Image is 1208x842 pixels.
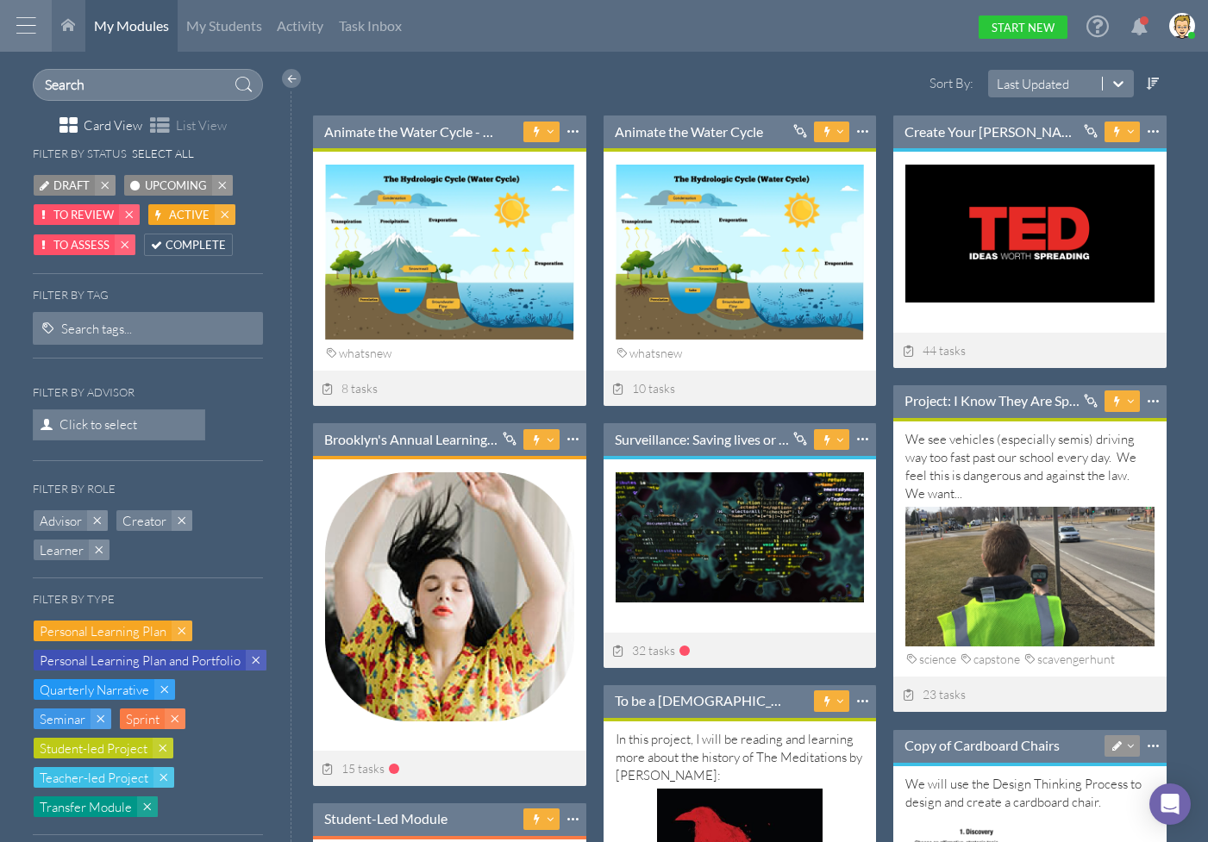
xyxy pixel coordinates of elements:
[905,507,1155,647] img: summary thumbnail
[277,17,323,34] span: Activity
[325,343,395,364] div: whatsnew
[905,649,960,670] div: science
[33,483,116,496] h6: Filter by role
[53,177,90,195] span: Draft
[902,343,966,358] span: 44 tasks
[322,381,379,396] span: 8 tasks
[40,710,85,728] span: Seminar
[94,17,169,34] span: My Modules
[126,710,160,728] span: Sprint
[898,74,978,92] label: Sort By:
[40,541,84,559] span: Learner
[40,769,148,787] span: Teacher-led Project
[33,69,264,101] input: Search
[615,122,763,141] a: Animate the Water Cycle
[616,165,865,340] img: summary thumbnail
[325,472,574,721] img: summary thumbnail
[612,381,676,396] span: 10 tasks
[166,236,226,254] span: Complete
[145,177,207,195] span: Upcoming
[33,409,205,440] span: Click to select
[904,122,1080,141] a: Create Your [PERSON_NAME] Talk-----
[53,236,110,254] span: To Assess
[902,687,966,702] span: 23 tasks
[324,430,500,449] a: Brooklyn's Annual Learning Plan
[979,16,1067,39] a: Start New
[322,761,385,776] span: 15 tasks
[186,17,262,34] span: My Students
[176,116,227,134] span: List View
[40,798,132,816] span: Transfer Module
[616,343,685,364] div: whatsnew
[1149,783,1191,825] div: Open Intercom Messenger
[904,391,1080,410] a: Project: I Know They Are Speeding
[122,512,166,530] span: Creator
[132,147,194,160] h6: Select All
[33,289,264,302] h6: Filter by tag
[40,681,149,699] span: Quarterly Narrative
[960,649,1023,670] div: capstone
[1169,13,1195,39] img: image
[84,116,142,134] span: Card View
[904,736,1060,755] a: Copy of Cardboard Chairs
[616,472,865,602] img: summary thumbnail
[40,622,166,640] span: Personal Learning Plan
[33,147,127,160] h6: Filter by status
[61,320,132,338] div: Search tags...
[1023,649,1118,670] div: scavengerhunt
[339,17,402,34] span: Task Inbox
[325,165,574,340] img: summary thumbnail
[40,652,241,670] span: Personal Learning Plan and Portfolio
[40,512,82,530] span: Advisor
[324,122,500,141] a: Animate the Water Cycle - At Start
[612,643,676,658] span: 32 tasks
[324,809,448,828] a: Student-Led Module
[40,739,147,758] span: Student-led Project
[33,593,115,606] h6: Filter by type
[615,691,791,710] a: To be a [DEMOGRAPHIC_DATA]
[33,386,135,399] h6: Filter by Advisor
[905,165,1155,302] img: summary thumbnail
[53,206,114,224] span: To Review
[905,430,1155,641] div: We see vehicles (especially semis) driving way too fast past our school every day. We feel this i...
[997,75,1069,93] div: Last Updated
[169,206,210,224] span: Active
[615,430,791,449] a: Surveillance: Saving lives or threatening your rights?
